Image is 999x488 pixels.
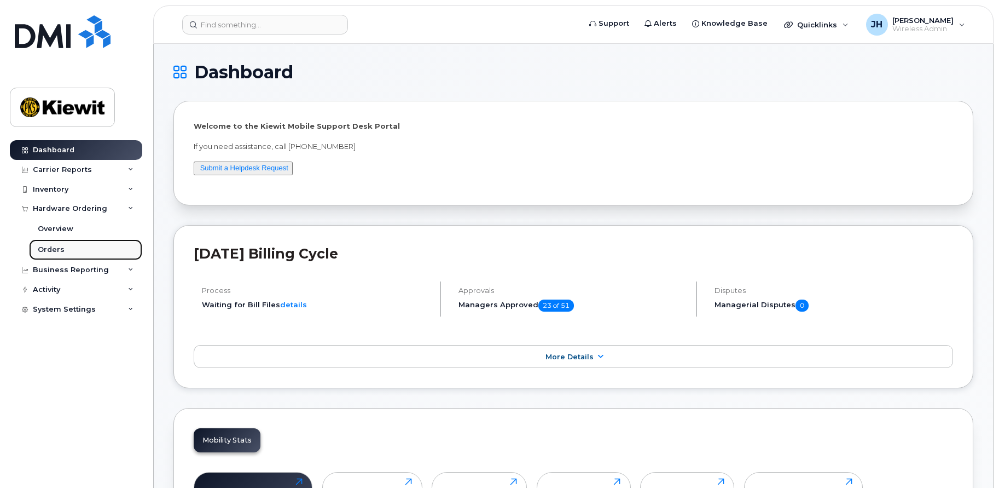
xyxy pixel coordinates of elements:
a: details [280,300,307,309]
h4: Approvals [458,286,687,295]
h4: Disputes [715,286,953,295]
a: Submit a Helpdesk Request [200,164,288,172]
h5: Managers Approved [458,300,687,312]
span: 0 [795,300,809,312]
li: Waiting for Bill Files [202,300,431,310]
h5: Managerial Disputes [715,300,953,312]
span: More Details [545,353,594,361]
span: Dashboard [194,64,293,81]
p: Welcome to the Kiewit Mobile Support Desk Portal [194,121,953,131]
span: 23 of 51 [538,300,574,312]
button: Submit a Helpdesk Request [194,162,293,175]
p: If you need assistance, call [PHONE_NUMBER] [194,141,953,152]
h4: Process [202,286,431,295]
iframe: Messenger Launcher [951,440,991,480]
h2: [DATE] Billing Cycle [194,245,953,262]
